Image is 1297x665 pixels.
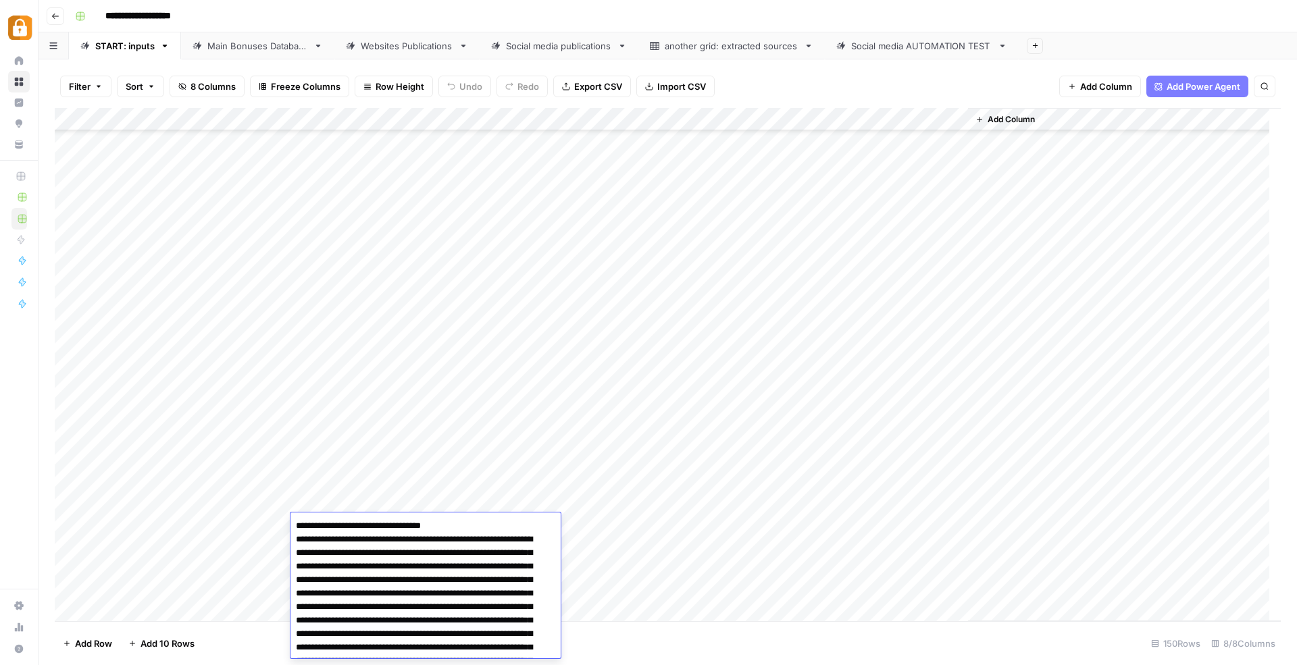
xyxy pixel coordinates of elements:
[55,633,120,654] button: Add Row
[8,16,32,40] img: Adzz Logo
[665,39,798,53] div: another grid: extracted sources
[207,39,308,53] div: Main Bonuses Database
[574,80,622,93] span: Export CSV
[636,76,715,97] button: Import CSV
[95,39,155,53] div: START: inputs
[126,80,143,93] span: Sort
[8,113,30,134] a: Opportunities
[1080,80,1132,93] span: Add Column
[851,39,992,53] div: Social media AUTOMATION TEST
[1146,633,1206,654] div: 150 Rows
[181,32,334,59] a: Main Bonuses Database
[497,76,548,97] button: Redo
[1059,76,1141,97] button: Add Column
[8,92,30,113] a: Insights
[117,76,164,97] button: Sort
[8,11,30,45] button: Workspace: Adzz
[1167,80,1240,93] span: Add Power Agent
[361,39,453,53] div: Websites Publications
[517,80,539,93] span: Redo
[553,76,631,97] button: Export CSV
[69,80,91,93] span: Filter
[825,32,1019,59] a: Social media AUTOMATION TEST
[271,80,340,93] span: Freeze Columns
[8,134,30,155] a: Your Data
[970,111,1040,128] button: Add Column
[355,76,433,97] button: Row Height
[141,637,195,650] span: Add 10 Rows
[8,71,30,92] a: Browse
[75,637,112,650] span: Add Row
[657,80,706,93] span: Import CSV
[506,39,612,53] div: Social media publications
[1146,76,1248,97] button: Add Power Agent
[60,76,111,97] button: Filter
[480,32,638,59] a: Social media publications
[638,32,825,59] a: another grid: extracted sources
[438,76,491,97] button: Undo
[376,80,424,93] span: Row Height
[1206,633,1281,654] div: 8/8 Columns
[250,76,349,97] button: Freeze Columns
[8,616,30,638] a: Usage
[170,76,245,97] button: 8 Columns
[334,32,480,59] a: Websites Publications
[8,50,30,72] a: Home
[69,32,181,59] a: START: inputs
[988,113,1035,126] span: Add Column
[190,80,236,93] span: 8 Columns
[8,595,30,616] a: Settings
[120,633,203,654] button: Add 10 Rows
[8,638,30,660] button: Help + Support
[459,80,482,93] span: Undo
